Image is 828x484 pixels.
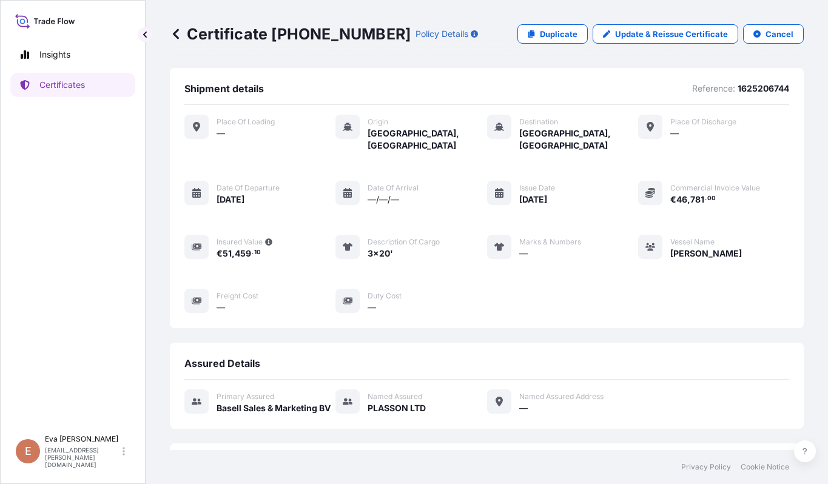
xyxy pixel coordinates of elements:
p: Reference: [692,82,735,95]
a: Duplicate [517,24,588,44]
span: . [705,197,707,201]
a: Cookie Notice [741,462,789,472]
span: . [252,250,254,255]
span: —/—/— [368,193,399,206]
span: E [25,445,32,457]
p: Update & Reissue Certificate [615,28,728,40]
p: 1625206744 [738,82,789,95]
span: 3x20' [368,247,393,260]
span: 00 [707,197,716,201]
span: Description of cargo [368,237,440,247]
span: Duty Cost [368,291,402,301]
span: 10 [254,250,261,255]
a: Certificates [10,73,135,97]
a: Update & Reissue Certificate [593,24,738,44]
p: Certificates [39,79,85,91]
span: Vessel Name [670,237,715,247]
span: 51 [223,249,232,258]
p: Certificate [PHONE_NUMBER] [170,24,411,44]
a: Privacy Policy [681,462,731,472]
span: PLASSON LTD [368,402,426,414]
p: Eva [PERSON_NAME] [45,434,120,444]
button: Cancel [743,24,804,44]
p: Cancel [766,28,793,40]
span: [GEOGRAPHIC_DATA], [GEOGRAPHIC_DATA] [519,127,638,152]
span: Assured Details [184,357,260,369]
span: Primary assured [217,392,274,402]
span: 46 [676,195,687,204]
span: 781 [690,195,704,204]
span: 459 [235,249,251,258]
span: — [217,301,225,314]
span: [DATE] [217,193,244,206]
span: [DATE] [519,193,547,206]
span: , [232,249,235,258]
span: — [368,301,376,314]
span: Issue Date [519,183,555,193]
span: Shipment details [184,82,264,95]
p: [EMAIL_ADDRESS][PERSON_NAME][DOMAIN_NAME] [45,446,120,468]
p: Duplicate [540,28,577,40]
span: Date of arrival [368,183,419,193]
span: — [519,402,528,414]
a: Insights [10,42,135,67]
span: Commercial Invoice Value [670,183,760,193]
span: — [670,127,679,139]
span: Freight Cost [217,291,258,301]
span: Origin [368,117,388,127]
span: € [217,249,223,258]
span: Place of Loading [217,117,275,127]
span: Named Assured Address [519,392,604,402]
span: Basell Sales & Marketing BV [217,402,331,414]
span: Named Assured [368,392,422,402]
span: Place of discharge [670,117,736,127]
p: Insights [39,49,70,61]
span: [GEOGRAPHIC_DATA], [GEOGRAPHIC_DATA] [368,127,486,152]
span: — [519,247,528,260]
span: Marks & Numbers [519,237,581,247]
span: — [217,127,225,139]
span: Date of departure [217,183,280,193]
span: [PERSON_NAME] [670,247,742,260]
span: € [670,195,676,204]
span: , [687,195,690,204]
span: Destination [519,117,558,127]
p: Policy Details [416,28,468,40]
span: Insured Value [217,237,263,247]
